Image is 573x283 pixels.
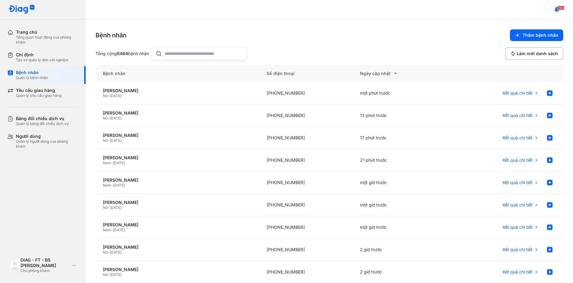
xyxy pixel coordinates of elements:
[95,65,259,82] div: Bệnh nhân
[259,104,353,127] div: [PHONE_NUMBER]
[353,82,446,104] div: một phút trước
[103,93,108,98] span: Nữ
[21,268,70,273] div: Chủ phòng khám
[103,244,252,250] div: [PERSON_NAME]
[103,116,108,120] span: Nữ
[103,228,111,232] span: Nam
[113,160,125,165] span: [DATE]
[108,205,110,210] span: -
[16,35,78,45] div: Tổng quan hoạt động của phòng khám
[503,202,533,208] span: Kết quả chi tiết
[259,216,353,239] div: [PHONE_NUMBER]
[111,160,113,165] span: -
[103,250,108,255] span: Nữ
[103,88,252,93] div: [PERSON_NAME]
[110,205,122,210] span: [DATE]
[110,116,122,120] span: [DATE]
[21,257,70,268] div: DIAG - FT - BS [PERSON_NAME]
[353,216,446,239] div: một giờ trước
[110,272,122,277] span: [DATE]
[259,82,353,104] div: [PHONE_NUMBER]
[103,155,252,160] div: [PERSON_NAME]
[110,250,122,255] span: [DATE]
[510,29,563,41] button: Thêm bệnh nhân
[503,225,533,230] span: Kết quả chi tiết
[103,177,252,183] div: [PERSON_NAME]
[110,138,122,143] span: [DATE]
[16,139,78,149] div: Quản lý người dùng của phòng khám
[353,239,446,261] div: 2 giờ trước
[103,200,252,205] div: [PERSON_NAME]
[117,51,128,56] span: 6484
[95,51,149,56] div: Tổng cộng bệnh nhân
[353,104,446,127] div: 13 phút trước
[110,93,122,98] span: [DATE]
[103,222,252,228] div: [PERSON_NAME]
[503,90,533,96] span: Kết quả chi tiết
[353,149,446,172] div: 21 phút trước
[503,180,533,185] span: Kết quả chi tiết
[103,138,108,143] span: Nữ
[360,70,439,77] div: Ngày cập nhật
[557,6,564,10] span: 759
[103,272,108,277] span: Nữ
[503,135,533,141] span: Kết quả chi tiết
[16,121,69,126] div: Quản lý bảng đối chiếu dịch vụ
[103,110,252,116] div: [PERSON_NAME]
[108,93,110,98] span: -
[16,52,69,58] div: Chỉ định
[103,205,108,210] span: Nữ
[16,58,69,62] div: Tạo và quản lý đơn xét nghiệm
[503,269,533,275] span: Kết quả chi tiết
[517,51,558,56] span: Làm mới danh sách
[16,70,48,75] div: Bệnh nhân
[108,272,110,277] span: -
[16,88,62,93] div: Yêu cầu giao hàng
[9,5,35,14] img: logo
[108,250,110,255] span: -
[259,127,353,149] div: [PHONE_NUMBER]
[103,160,111,165] span: Nam
[10,260,21,270] img: logo
[113,228,125,232] span: [DATE]
[111,228,113,232] span: -
[503,113,533,118] span: Kết quả chi tiết
[259,239,353,261] div: [PHONE_NUMBER]
[103,183,111,187] span: Nam
[505,47,563,60] button: Làm mới danh sách
[353,194,446,216] div: một giờ trước
[103,133,252,138] div: [PERSON_NAME]
[353,172,446,194] div: một giờ trước
[95,31,126,40] div: Bệnh nhân
[503,247,533,252] span: Kết quả chi tiết
[111,183,113,187] span: -
[113,183,125,187] span: [DATE]
[108,116,110,120] span: -
[103,267,252,272] div: [PERSON_NAME]
[259,65,353,82] div: Số điện thoại
[16,116,69,121] div: Bảng đối chiếu dịch vụ
[259,149,353,172] div: [PHONE_NUMBER]
[16,93,62,98] div: Quản lý yêu cầu giao hàng
[16,75,48,80] div: Quản lý bệnh nhân
[259,172,353,194] div: [PHONE_NUMBER]
[108,138,110,143] span: -
[16,134,78,139] div: Người dùng
[16,29,78,35] div: Trang chủ
[353,127,446,149] div: 17 phút trước
[503,157,533,163] span: Kết quả chi tiết
[259,194,353,216] div: [PHONE_NUMBER]
[522,32,558,38] span: Thêm bệnh nhân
